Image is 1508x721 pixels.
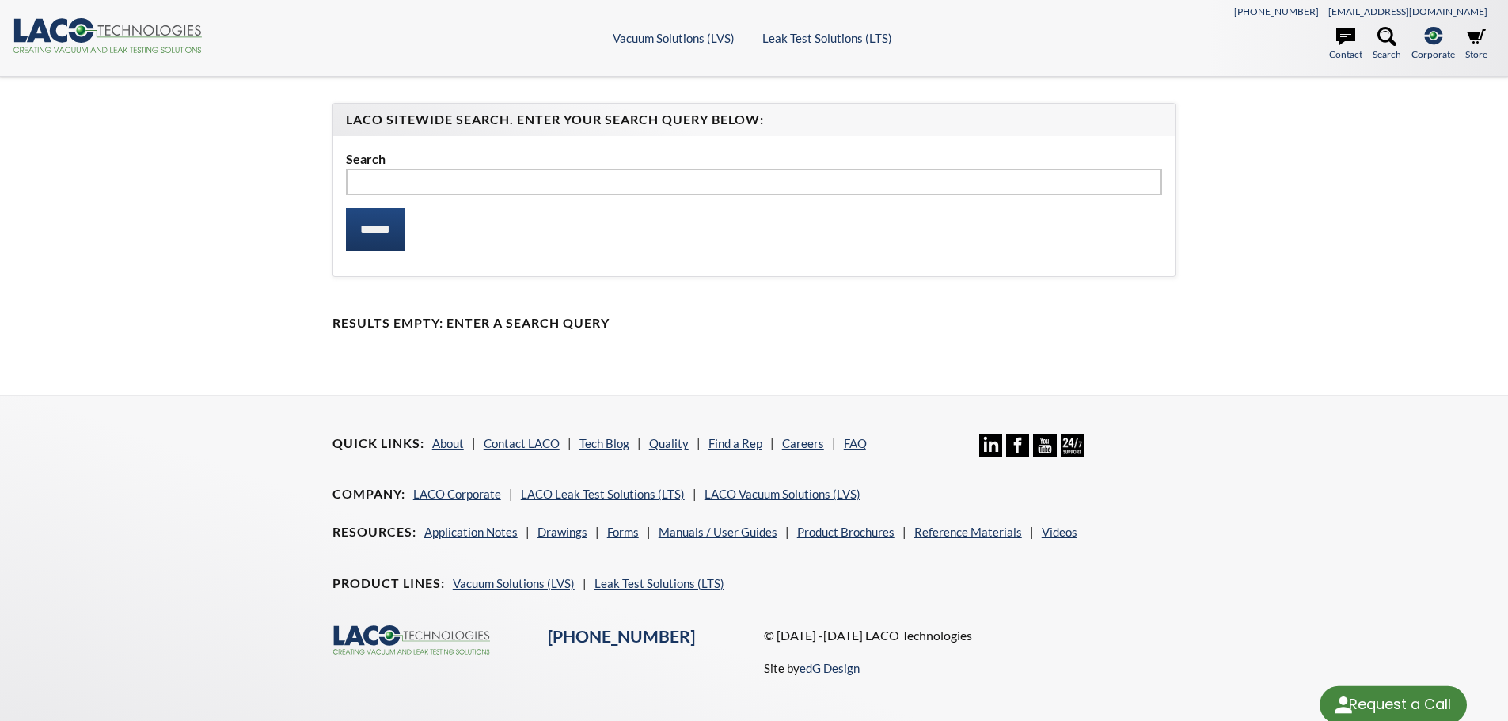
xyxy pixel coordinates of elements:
a: Forms [607,525,639,539]
label: Search [346,149,1163,169]
p: © [DATE] -[DATE] LACO Technologies [764,625,1176,646]
a: Videos [1042,525,1077,539]
a: Tech Blog [579,436,629,450]
a: Find a Rep [708,436,762,450]
span: Corporate [1411,47,1455,62]
a: Application Notes [424,525,518,539]
a: Leak Test Solutions (LTS) [594,576,724,590]
a: LACO Corporate [413,487,501,501]
a: Contact [1329,27,1362,62]
a: Quality [649,436,689,450]
a: [PHONE_NUMBER] [548,626,695,647]
a: Product Brochures [797,525,895,539]
a: edG Design [800,661,860,675]
h4: Results Empty: Enter a Search Query [332,315,1176,332]
a: Careers [782,436,824,450]
h4: LACO Sitewide Search. Enter your Search Query Below: [346,112,1163,128]
a: Store [1465,27,1487,62]
a: Drawings [537,525,587,539]
a: [PHONE_NUMBER] [1234,6,1319,17]
h4: Product Lines [332,575,445,592]
h4: Quick Links [332,435,424,452]
a: 24/7 Support [1061,446,1084,460]
a: LACO Vacuum Solutions (LVS) [705,487,860,501]
a: Reference Materials [914,525,1022,539]
a: Vacuum Solutions (LVS) [613,31,735,45]
h4: Resources [332,524,416,541]
a: Leak Test Solutions (LTS) [762,31,892,45]
a: [EMAIL_ADDRESS][DOMAIN_NAME] [1328,6,1487,17]
a: LACO Leak Test Solutions (LTS) [521,487,685,501]
a: Manuals / User Guides [659,525,777,539]
a: Search [1373,27,1401,62]
img: 24/7 Support Icon [1061,434,1084,457]
a: FAQ [844,436,867,450]
a: Vacuum Solutions (LVS) [453,576,575,590]
a: About [432,436,464,450]
a: Contact LACO [484,436,560,450]
h4: Company [332,486,405,503]
img: round button [1331,693,1356,718]
p: Site by [764,658,860,677]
